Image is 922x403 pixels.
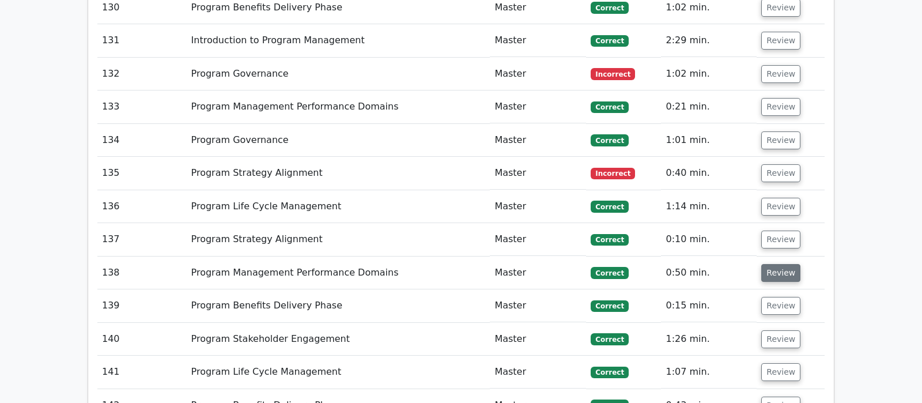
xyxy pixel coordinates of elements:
button: Review [761,65,800,83]
td: 1:02 min. [661,58,757,91]
button: Review [761,330,800,348]
td: 135 [97,157,187,190]
td: 1:01 min. [661,124,757,157]
td: 132 [97,58,187,91]
td: 2:29 min. [661,24,757,57]
td: Program Strategy Alignment [187,223,490,256]
button: Review [761,32,800,50]
td: Program Strategy Alignment [187,157,490,190]
td: Master [490,24,586,57]
td: Master [490,257,586,289]
span: Correct [591,101,628,113]
button: Review [761,98,800,116]
td: Master [490,356,586,389]
td: Program Life Cycle Management [187,356,490,389]
span: Correct [591,234,628,246]
td: Program Stakeholder Engagement [187,323,490,356]
span: Correct [591,300,628,312]
span: Correct [591,134,628,146]
td: Program Benefits Delivery Phase [187,289,490,322]
td: 1:26 min. [661,323,757,356]
span: Correct [591,333,628,345]
td: Master [490,323,586,356]
td: 1:07 min. [661,356,757,389]
td: 0:10 min. [661,223,757,256]
span: Correct [591,201,628,212]
button: Review [761,363,800,381]
button: Review [761,264,800,282]
span: Incorrect [591,168,635,179]
td: Introduction to Program Management [187,24,490,57]
td: 0:15 min. [661,289,757,322]
td: Master [490,91,586,123]
td: 137 [97,223,187,256]
td: 136 [97,190,187,223]
button: Review [761,131,800,149]
span: Correct [591,367,628,378]
td: Master [490,223,586,256]
td: 141 [97,356,187,389]
td: Program Governance [187,124,490,157]
td: 0:21 min. [661,91,757,123]
span: Incorrect [591,68,635,80]
td: 1:14 min. [661,190,757,223]
td: Master [490,190,586,223]
td: 131 [97,24,187,57]
td: Program Governance [187,58,490,91]
button: Review [761,231,800,248]
td: 134 [97,124,187,157]
button: Review [761,164,800,182]
td: 139 [97,289,187,322]
td: Program Life Cycle Management [187,190,490,223]
span: Correct [591,35,628,47]
td: Program Management Performance Domains [187,257,490,289]
td: Master [490,289,586,322]
td: Program Management Performance Domains [187,91,490,123]
td: Master [490,157,586,190]
td: Master [490,124,586,157]
span: Correct [591,2,628,13]
button: Review [761,198,800,216]
td: 138 [97,257,187,289]
button: Review [761,297,800,315]
td: 133 [97,91,187,123]
td: Master [490,58,586,91]
td: 140 [97,323,187,356]
span: Correct [591,267,628,278]
td: 0:50 min. [661,257,757,289]
td: 0:40 min. [661,157,757,190]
